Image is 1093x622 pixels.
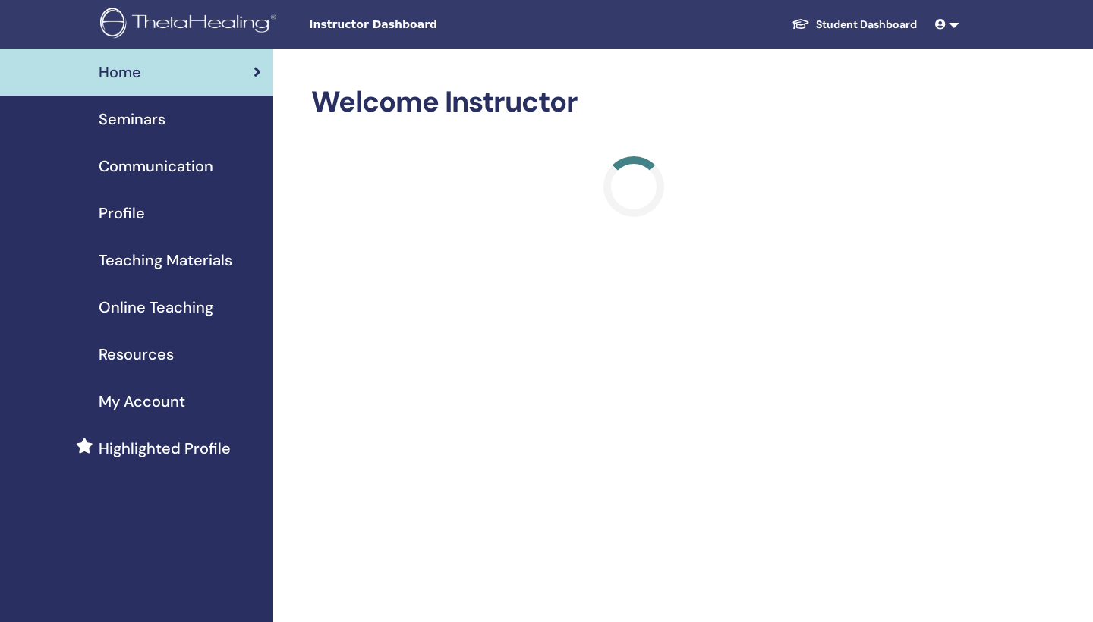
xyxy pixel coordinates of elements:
[99,155,213,177] span: Communication
[792,17,810,30] img: graduation-cap-white.svg
[99,249,232,272] span: Teaching Materials
[99,437,231,460] span: Highlighted Profile
[311,85,956,120] h2: Welcome Instructor
[99,108,165,130] span: Seminars
[99,202,145,225] span: Profile
[99,61,141,83] span: Home
[780,11,929,39] a: Student Dashboard
[309,17,537,33] span: Instructor Dashboard
[99,343,174,366] span: Resources
[100,8,282,42] img: logo.png
[99,296,213,319] span: Online Teaching
[99,390,185,413] span: My Account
